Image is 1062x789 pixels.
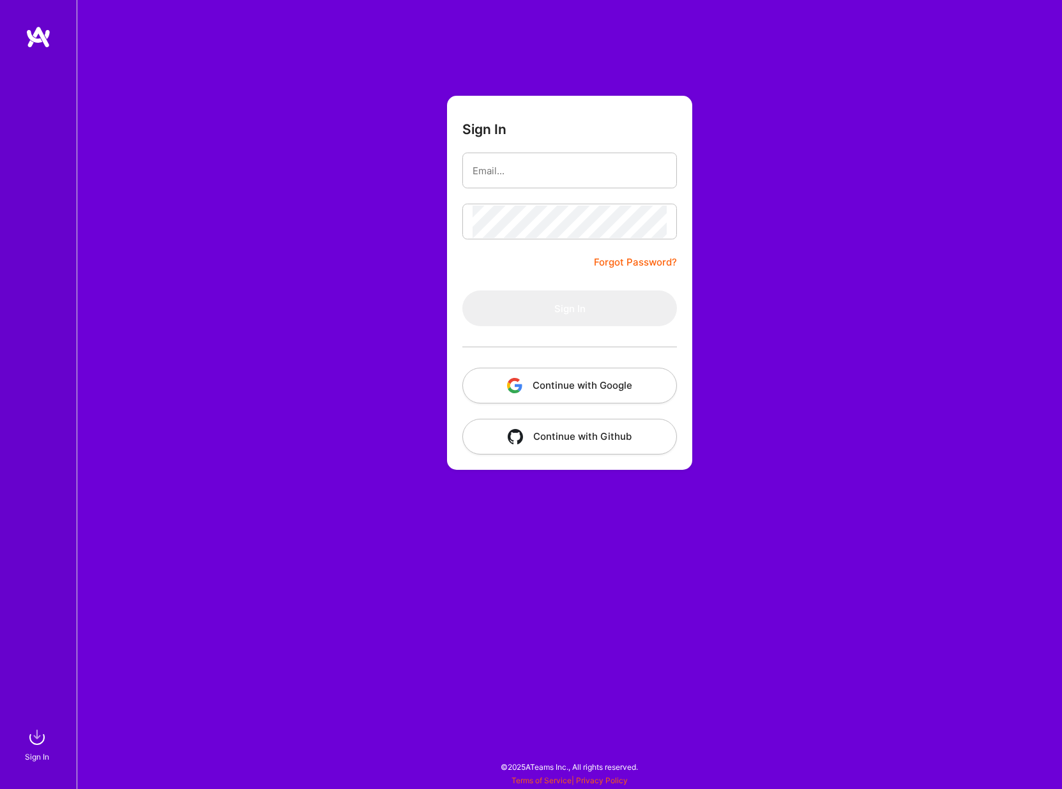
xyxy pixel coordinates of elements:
[576,776,628,785] a: Privacy Policy
[25,750,49,763] div: Sign In
[508,429,523,444] img: icon
[512,776,628,785] span: |
[512,776,572,785] a: Terms of Service
[507,378,522,393] img: icon
[473,154,667,187] input: Email...
[462,290,677,326] button: Sign In
[27,725,50,763] a: sign inSign In
[594,255,677,270] a: Forgot Password?
[462,121,506,137] h3: Sign In
[24,725,50,750] img: sign in
[462,368,677,403] button: Continue with Google
[462,419,677,455] button: Continue with Github
[77,751,1062,783] div: © 2025 ATeams Inc., All rights reserved.
[26,26,51,49] img: logo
